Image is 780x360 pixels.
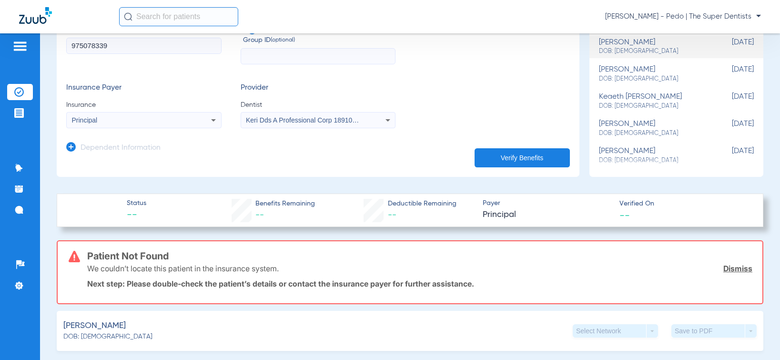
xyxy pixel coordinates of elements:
[241,83,396,93] h3: Provider
[605,12,761,21] span: [PERSON_NAME] - Pedo | The Super Dentists
[706,38,754,56] span: [DATE]
[124,12,132,21] img: Search Icon
[483,198,611,208] span: Payer
[69,251,80,262] img: error-icon
[475,148,570,167] button: Verify Benefits
[483,209,611,221] span: Principal
[706,120,754,137] span: [DATE]
[87,264,279,273] p: We couldn’t locate this patient in the insurance system.
[271,35,295,45] small: (optional)
[706,147,754,165] span: [DATE]
[619,210,630,220] span: --
[599,120,707,137] div: [PERSON_NAME]
[66,38,222,54] input: Member ID
[706,65,754,83] span: [DATE]
[12,41,28,52] img: hamburger-icon
[599,102,707,111] span: DOB: [DEMOGRAPHIC_DATA]
[66,100,222,110] span: Insurance
[599,93,707,110] div: keaeth [PERSON_NAME]
[619,199,748,209] span: Verified On
[599,129,707,138] span: DOB: [DEMOGRAPHIC_DATA]
[599,47,707,56] span: DOB: [DEMOGRAPHIC_DATA]
[72,116,98,124] span: Principal
[599,38,707,56] div: [PERSON_NAME]
[87,279,752,288] p: Next step: Please double-check the patient’s details or contact the insurance payer for further a...
[81,144,161,153] h3: Dependent Information
[127,209,146,222] span: --
[63,320,126,332] span: [PERSON_NAME]
[599,147,707,165] div: [PERSON_NAME]
[388,211,396,219] span: --
[63,332,152,342] span: DOB: [DEMOGRAPHIC_DATA]
[243,35,396,45] span: Group ID
[127,198,146,208] span: Status
[388,199,456,209] span: Deductible Remaining
[241,100,396,110] span: Dentist
[599,75,707,83] span: DOB: [DEMOGRAPHIC_DATA]
[732,314,780,360] iframe: Chat Widget
[706,93,754,110] span: [DATE]
[19,7,52,24] img: Zuub Logo
[255,199,315,209] span: Benefits Remaining
[599,156,707,165] span: DOB: [DEMOGRAPHIC_DATA]
[723,264,752,273] a: Dismiss
[87,251,752,261] h3: Patient Not Found
[119,7,238,26] input: Search for patients
[66,26,222,65] label: Member ID
[66,83,222,93] h3: Insurance Payer
[599,65,707,83] div: [PERSON_NAME]
[255,211,264,219] span: --
[246,116,371,124] span: Keri Dds A Professional Corp 1891030730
